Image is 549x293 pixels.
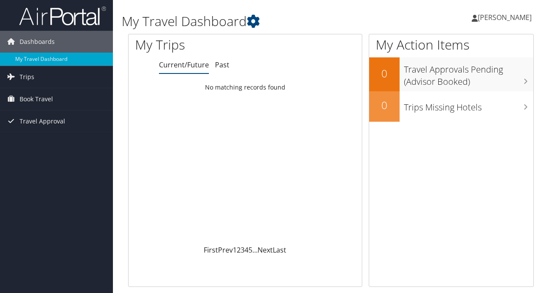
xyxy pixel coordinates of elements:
[215,60,229,70] a: Past
[20,31,55,53] span: Dashboards
[20,110,65,132] span: Travel Approval
[478,13,532,22] span: [PERSON_NAME]
[258,245,273,255] a: Next
[237,245,241,255] a: 2
[252,245,258,255] span: …
[472,4,540,30] a: [PERSON_NAME]
[20,88,53,110] span: Book Travel
[245,245,248,255] a: 4
[135,36,258,54] h1: My Trips
[159,60,209,70] a: Current/Future
[273,245,286,255] a: Last
[218,245,233,255] a: Prev
[233,245,237,255] a: 1
[369,66,400,81] h2: 0
[19,6,106,26] img: airportal-logo.png
[248,245,252,255] a: 5
[122,12,401,30] h1: My Travel Dashboard
[404,97,533,113] h3: Trips Missing Hotels
[369,98,400,113] h2: 0
[404,59,533,88] h3: Travel Approvals Pending (Advisor Booked)
[369,36,533,54] h1: My Action Items
[369,57,533,91] a: 0Travel Approvals Pending (Advisor Booked)
[129,80,362,95] td: No matching records found
[20,66,34,88] span: Trips
[241,245,245,255] a: 3
[204,245,218,255] a: First
[369,91,533,122] a: 0Trips Missing Hotels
